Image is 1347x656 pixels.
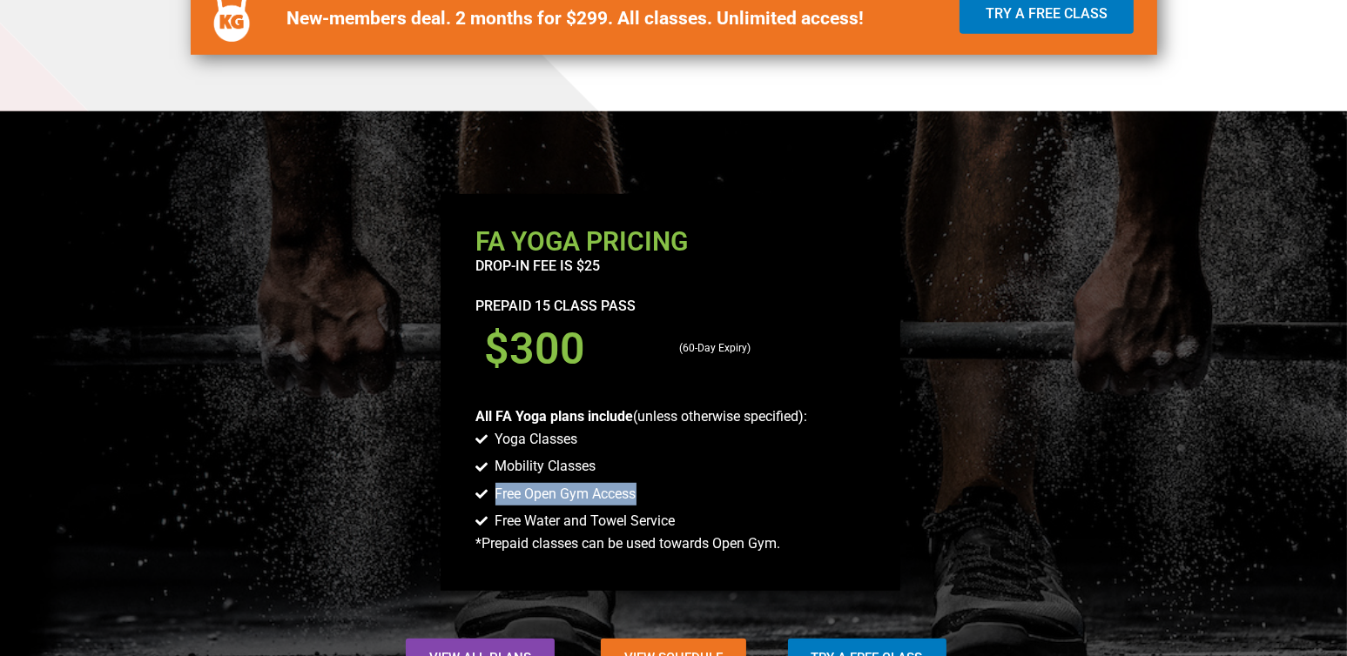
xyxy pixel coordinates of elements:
[491,455,596,478] span: Mobility Classes
[475,405,865,428] p: (unless otherwise specified):
[475,408,633,425] b: All FA Yoga plans include
[475,532,865,555] p: *Prepaid classes can be used towards Open Gym.
[475,229,865,255] h2: FA Yoga Pricing
[484,327,662,371] h3: $300
[679,340,857,358] p: (60-Day Expiry)
[986,7,1108,21] span: Try a Free Class
[475,295,865,318] p: Prepaid 15 Class Pass
[286,8,864,29] b: New-members deal. 2 months for $299. All classes. Unlimited access!
[491,510,676,532] span: Free Water and Towel Service
[491,483,636,505] span: Free Open Gym Access
[491,428,578,451] span: Yoga Classes
[475,255,865,278] p: drop-in fee is $25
